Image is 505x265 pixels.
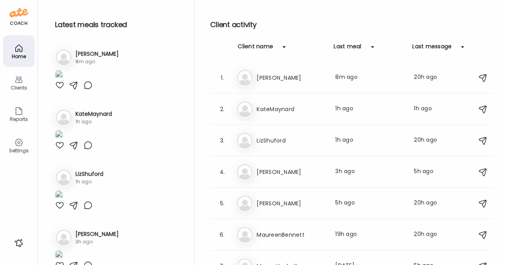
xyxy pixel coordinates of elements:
[335,104,404,114] div: 1h ago
[5,148,33,153] div: Settings
[414,167,444,177] div: 5h ago
[334,42,361,55] div: Last meal
[412,42,452,55] div: Last message
[10,20,28,27] div: coach
[75,58,119,65] div: 8m ago
[75,50,119,58] h3: [PERSON_NAME]
[75,178,103,185] div: 1h ago
[237,164,253,180] img: bg-avatar-default.svg
[5,54,33,59] div: Home
[56,170,72,185] img: bg-avatar-default.svg
[414,230,444,239] div: 20h ago
[75,238,119,245] div: 3h ago
[217,136,227,145] div: 3.
[5,85,33,90] div: Clients
[237,227,253,243] img: bg-avatar-default.svg
[237,196,253,211] img: bg-avatar-default.svg
[5,117,33,122] div: Reports
[217,73,227,82] div: 1.
[237,70,253,86] img: bg-avatar-default.svg
[414,73,444,82] div: 20h ago
[335,199,404,208] div: 5h ago
[238,42,273,55] div: Client name
[217,199,227,208] div: 5.
[210,19,492,31] h2: Client activity
[335,167,404,177] div: 3h ago
[56,110,72,125] img: bg-avatar-default.svg
[217,167,227,177] div: 4.
[217,104,227,114] div: 2.
[217,230,227,239] div: 6.
[335,73,404,82] div: 8m ago
[75,118,112,125] div: 1h ago
[55,250,63,261] img: images%2FK2XoawMWflVYQMcY0by6OjUfzZh2%2FUe5cQNBvp2WVICRHil88%2FJlquOiLEwrU0MYAujBeN_1080
[335,136,404,145] div: 1h ago
[257,73,326,82] h3: [PERSON_NAME]
[414,104,444,114] div: 1h ago
[75,110,112,118] h3: KateMaynard
[9,6,28,19] img: ate
[55,70,63,80] img: images%2FvESdxLSPwXakoR7xgC1jSWLXQdF2%2FsoSnS8uvrE14qeLlsgqU%2FMECzr4rmiFhsetv4vXQp_1080
[414,136,444,145] div: 20h ago
[75,170,103,178] h3: LizShuford
[257,136,326,145] h3: LizShuford
[56,230,72,245] img: bg-avatar-default.svg
[257,230,326,239] h3: MaureenBennett
[237,101,253,117] img: bg-avatar-default.svg
[257,104,326,114] h3: KateMaynard
[237,133,253,148] img: bg-avatar-default.svg
[55,19,182,31] h2: Latest meals tracked
[75,230,119,238] h3: [PERSON_NAME]
[257,167,326,177] h3: [PERSON_NAME]
[414,199,444,208] div: 20h ago
[55,190,63,201] img: images%2Fb4ckvHTGZGXnYlnA4XB42lPq5xF2%2Fiz7T69gT56SKJKfFGGX7%2FxaTLGa9sgUwAkYBrdGaJ_1080
[56,49,72,65] img: bg-avatar-default.svg
[335,230,404,239] div: 19h ago
[257,199,326,208] h3: [PERSON_NAME]
[55,130,63,141] img: images%2FCIgFzggg5adwxhZDfsPyIokDCEN2%2FjTyGRA8fSiHXY54d0HLk%2FLo55L9ur6c4s5CRuetmr_1080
